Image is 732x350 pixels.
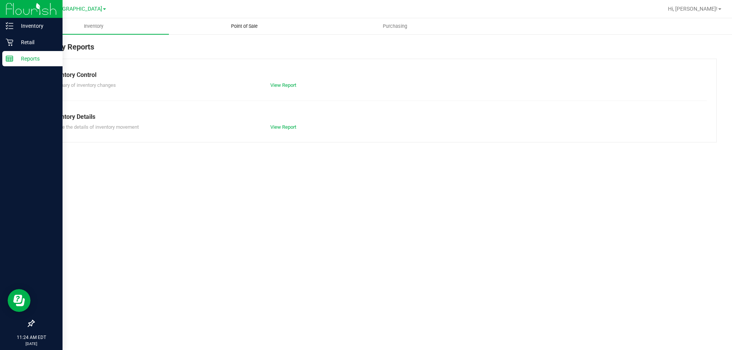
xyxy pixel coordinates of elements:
[270,124,296,130] a: View Report
[319,18,470,34] a: Purchasing
[18,18,169,34] a: Inventory
[50,6,102,12] span: [GEOGRAPHIC_DATA]
[6,22,13,30] inline-svg: Inventory
[49,112,701,121] div: Inventory Details
[49,82,116,88] span: Summary of inventory changes
[169,18,319,34] a: Point of Sale
[13,54,59,63] p: Reports
[6,38,13,46] inline-svg: Retail
[3,341,59,347] p: [DATE]
[3,334,59,341] p: 11:24 AM EDT
[221,23,268,30] span: Point of Sale
[49,70,701,80] div: Inventory Control
[74,23,114,30] span: Inventory
[49,124,139,130] span: Explore the details of inventory movement
[270,82,296,88] a: View Report
[8,289,30,312] iframe: Resource center
[6,55,13,62] inline-svg: Reports
[372,23,417,30] span: Purchasing
[13,21,59,30] p: Inventory
[34,41,717,59] div: Inventory Reports
[13,38,59,47] p: Retail
[668,6,718,12] span: Hi, [PERSON_NAME]!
